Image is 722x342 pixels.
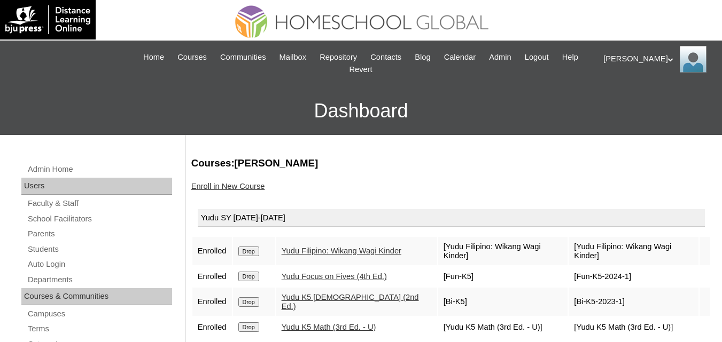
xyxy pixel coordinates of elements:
a: Admin Home [27,163,172,176]
a: Terms [27,322,172,336]
a: Revert [344,63,377,76]
span: Calendar [444,51,476,63]
input: Drop [238,246,259,256]
span: Blog [415,51,430,63]
a: Mailbox [274,51,312,63]
span: Courses [177,51,207,63]
a: Communities [215,51,271,63]
span: Revert [349,63,372,76]
span: Repository [320,51,357,63]
span: Contacts [370,51,401,63]
input: Drop [238,272,259,281]
h3: Courses:[PERSON_NAME] [191,156,711,170]
img: logo-white.png [5,5,90,34]
td: Enrolled [192,237,232,265]
input: Drop [238,297,259,307]
a: Parents [27,227,172,241]
a: Yudu K5 Math (3rd Ed. - U) [282,323,376,331]
td: [Yudu K5 Math (3rd Ed. - U)] [438,317,568,337]
a: Admin [484,51,517,63]
a: Blog [409,51,436,63]
span: Mailbox [280,51,307,63]
div: Yudu SY [DATE]-[DATE] [198,209,705,227]
td: Enrolled [192,288,232,316]
a: Repository [314,51,362,63]
div: Courses & Communities [21,288,172,305]
td: [Fun-K5-2024-1] [569,266,698,287]
a: Help [557,51,584,63]
a: Courses [172,51,212,63]
a: Faculty & Staff [27,197,172,210]
span: Communities [220,51,266,63]
td: [Bi-K5-2023-1] [569,288,698,316]
td: [Yudu K5 Math (3rd Ed. - U)] [569,317,698,337]
a: Home [138,51,169,63]
a: Yudu Filipino: Wikang Wagi Kinder [282,246,401,255]
td: [Yudu Filipino: Wikang Wagi Kinder] [569,237,698,265]
a: Logout [519,51,554,63]
a: Departments [27,273,172,287]
div: [PERSON_NAME] [603,46,711,73]
span: Help [562,51,578,63]
a: Yudu K5 [DEMOGRAPHIC_DATA] (2nd Ed.) [282,293,419,311]
td: [Fun-K5] [438,266,568,287]
a: Contacts [365,51,407,63]
div: Users [21,178,172,195]
td: [Bi-K5] [438,288,568,316]
a: Campuses [27,307,172,321]
td: [Yudu Filipino: Wikang Wagi Kinder] [438,237,568,265]
a: Yudu Focus on Fives (4th Ed.) [282,272,387,281]
span: Logout [525,51,549,63]
span: Home [143,51,164,63]
td: Enrolled [192,317,232,337]
h3: Dashboard [5,87,717,135]
img: Ariane Ebuen [680,46,707,73]
a: School Facilitators [27,212,172,226]
td: Enrolled [192,266,232,287]
a: Auto Login [27,258,172,271]
a: Calendar [439,51,481,63]
a: Students [27,243,172,256]
span: Admin [489,51,511,63]
input: Drop [238,322,259,332]
a: Enroll in New Course [191,182,265,190]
